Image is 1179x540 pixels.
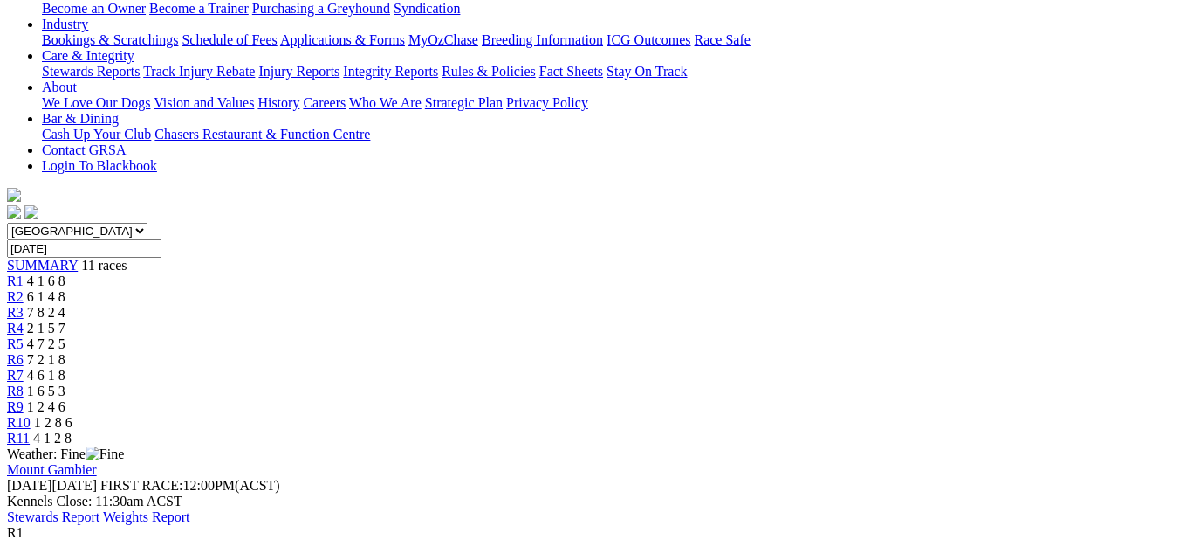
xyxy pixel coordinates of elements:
[42,17,88,31] a: Industry
[42,111,119,126] a: Bar & Dining
[343,64,438,79] a: Integrity Reports
[27,305,65,320] span: 7 8 2 4
[42,1,146,16] a: Become an Owner
[81,258,127,273] span: 11 races
[154,127,370,142] a: Chasers Restaurant & Function Centre
[42,158,157,173] a: Login To Blackbook
[33,431,72,446] span: 4 1 2 8
[694,32,750,47] a: Race Safe
[7,305,24,320] a: R3
[27,273,65,288] span: 4 1 6 8
[7,478,97,493] span: [DATE]
[182,32,277,47] a: Schedule of Fees
[42,142,126,157] a: Contact GRSA
[7,462,97,477] a: Mount Gambier
[42,95,1172,111] div: About
[607,32,690,47] a: ICG Outcomes
[42,32,178,47] a: Bookings & Scratchings
[154,95,254,110] a: Vision and Values
[7,509,99,524] a: Stewards Report
[7,415,31,430] a: R10
[7,368,24,383] a: R7
[100,478,280,493] span: 12:00PM(ACST)
[7,478,52,493] span: [DATE]
[408,32,478,47] a: MyOzChase
[7,239,161,258] input: Select date
[7,352,24,367] a: R6
[7,525,24,540] span: R1
[42,32,1172,48] div: Industry
[42,64,1172,80] div: Care & Integrity
[42,95,150,110] a: We Love Our Dogs
[7,321,24,336] a: R4
[7,289,24,304] a: R2
[280,32,405,47] a: Applications & Forms
[257,95,299,110] a: History
[42,1,1172,17] div: Get Involved
[7,188,21,202] img: logo-grsa-white.png
[7,494,1172,509] div: Kennels Close: 11:30am ACST
[7,447,124,461] span: Weather: Fine
[506,95,588,110] a: Privacy Policy
[27,336,65,351] span: 4 7 2 5
[258,64,339,79] a: Injury Reports
[482,32,603,47] a: Breeding Information
[27,384,65,398] span: 1 6 5 3
[103,509,190,524] a: Weights Report
[349,95,422,110] a: Who We Are
[607,64,687,79] a: Stay On Track
[303,95,346,110] a: Careers
[27,399,65,414] span: 1 2 4 6
[394,1,460,16] a: Syndication
[42,64,140,79] a: Stewards Reports
[149,1,249,16] a: Become a Trainer
[7,431,30,446] a: R11
[27,289,65,304] span: 6 1 4 8
[143,64,255,79] a: Track Injury Rebate
[27,321,65,336] span: 2 1 5 7
[24,205,38,219] img: twitter.svg
[252,1,390,16] a: Purchasing a Greyhound
[7,205,21,219] img: facebook.svg
[539,64,603,79] a: Fact Sheets
[27,352,65,367] span: 7 2 1 8
[42,127,151,142] a: Cash Up Your Club
[7,384,24,398] a: R8
[86,447,124,462] img: Fine
[7,273,24,288] a: R1
[7,336,24,351] a: R5
[42,127,1172,142] div: Bar & Dining
[442,64,536,79] a: Rules & Policies
[7,399,24,414] a: R9
[34,415,72,430] span: 1 2 8 6
[425,95,503,110] a: Strategic Plan
[42,48,134,63] a: Care & Integrity
[7,258,78,273] a: SUMMARY
[100,478,182,493] span: FIRST RACE:
[27,368,65,383] span: 4 6 1 8
[42,80,77,94] a: About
